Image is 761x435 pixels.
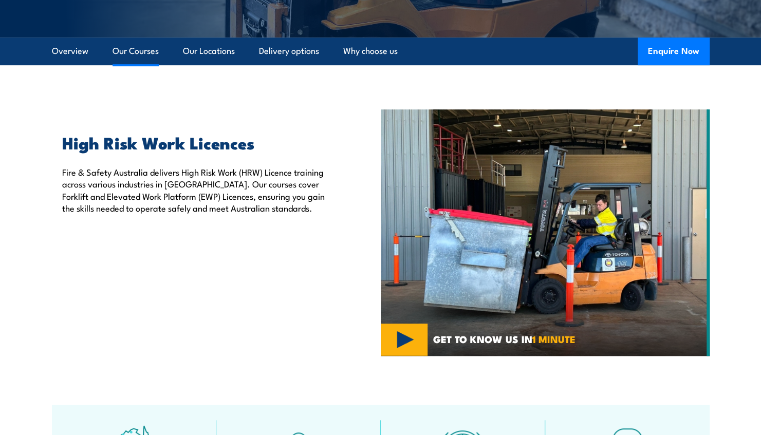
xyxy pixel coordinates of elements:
[433,334,576,344] span: GET TO KNOW US IN
[62,135,333,149] h2: High Risk Work Licences
[381,109,710,356] img: High Risk Work Licence Training
[52,37,88,65] a: Overview
[532,331,576,346] strong: 1 MINUTE
[638,37,710,65] button: Enquire Now
[183,37,235,65] a: Our Locations
[113,37,159,65] a: Our Courses
[62,166,333,214] p: Fire & Safety Australia delivers High Risk Work (HRW) Licence training across various industries ...
[259,37,319,65] a: Delivery options
[343,37,398,65] a: Why choose us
